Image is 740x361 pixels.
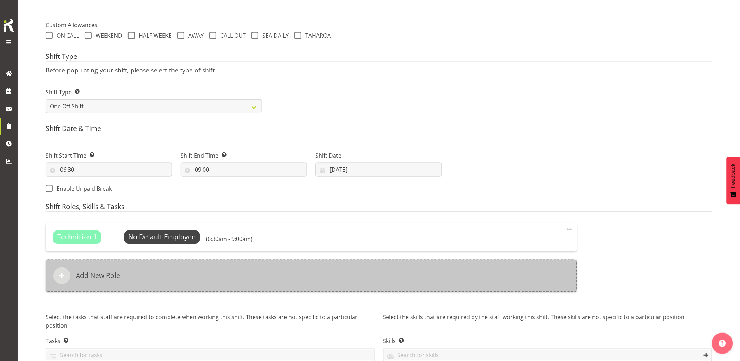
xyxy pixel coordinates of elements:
[383,337,712,346] label: Skills
[184,32,204,39] span: AWAY
[719,340,726,347] img: help-xxl-2.png
[46,21,712,29] label: Custom Allowances
[181,151,307,160] label: Shift End Time
[46,163,172,177] input: Click to select...
[57,232,97,242] span: Technician 1
[383,313,712,331] p: Select the skills that are required by the staff working this shift. These skills are not specifi...
[46,313,375,331] p: Select the tasks that staff are required to complete when working this shift. These tasks are not...
[315,151,442,160] label: Shift Date
[53,185,112,192] span: Enable Unpaid Break
[135,32,172,39] span: HALF WEEKE
[46,151,172,160] label: Shift Start Time
[46,52,712,62] h4: Shift Type
[53,32,79,39] span: ON CALL
[216,32,246,39] span: CALL OUT
[76,272,120,280] h6: Add New Role
[46,88,262,96] label: Shift Type
[315,163,442,177] input: Click to select...
[258,32,289,39] span: SEA DAILY
[128,232,196,242] span: No Default Employee
[92,32,122,39] span: WEEKEND
[181,163,307,177] input: Click to select...
[206,236,253,243] h6: (6:30am - 9:00am)
[46,203,712,213] h4: Shift Roles, Skills & Tasks
[46,337,375,346] label: Tasks
[46,350,374,361] input: Search for tasks
[730,164,736,188] span: Feedback
[2,18,16,33] img: Rosterit icon logo
[384,350,712,361] input: Search for skills
[46,125,712,134] h4: Shift Date & Time
[727,157,740,204] button: Feedback - Show survey
[301,32,331,39] span: TAHAROA
[46,66,712,74] p: Before populating your shift, please select the type of shift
